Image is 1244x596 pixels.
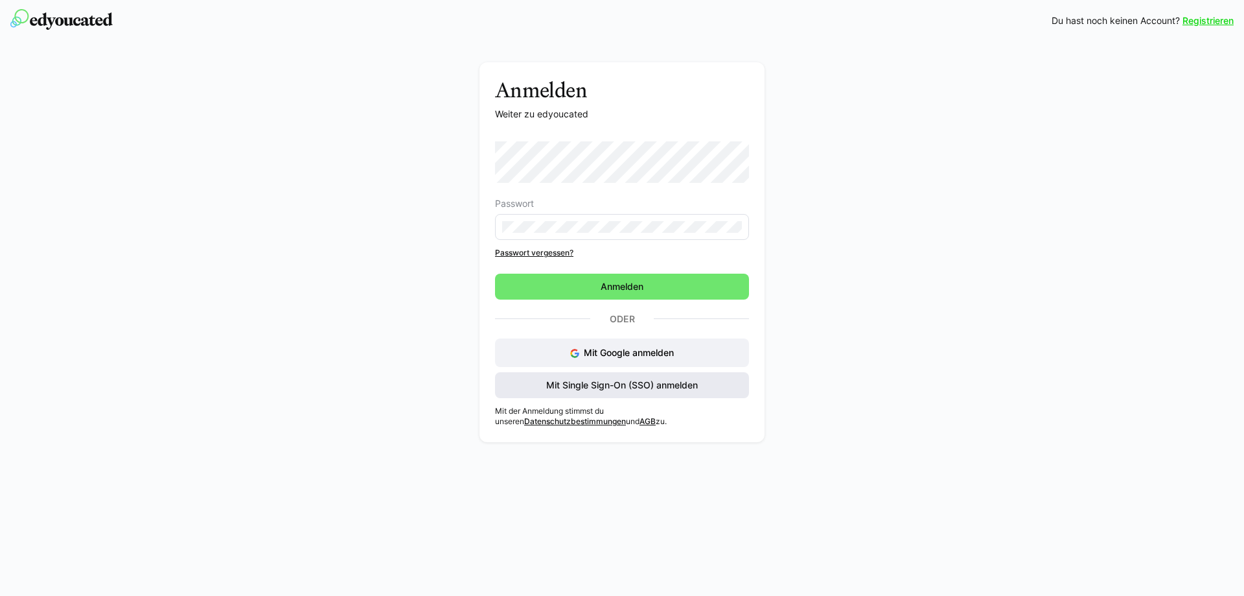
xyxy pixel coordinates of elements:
[10,9,113,30] img: edyoucated
[524,416,626,426] a: Datenschutzbestimmungen
[599,280,645,293] span: Anmelden
[590,310,654,328] p: Oder
[1182,14,1234,27] a: Registrieren
[639,416,656,426] a: AGB
[495,406,749,427] p: Mit der Anmeldung stimmst du unseren und zu.
[584,347,674,358] span: Mit Google anmelden
[495,274,749,300] button: Anmelden
[495,339,749,367] button: Mit Google anmelden
[495,108,749,121] p: Weiter zu edyoucated
[495,248,749,258] a: Passwort vergessen?
[495,198,534,209] span: Passwort
[544,379,700,392] span: Mit Single Sign-On (SSO) anmelden
[1052,14,1180,27] span: Du hast noch keinen Account?
[495,78,749,102] h3: Anmelden
[495,372,749,398] button: Mit Single Sign-On (SSO) anmelden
